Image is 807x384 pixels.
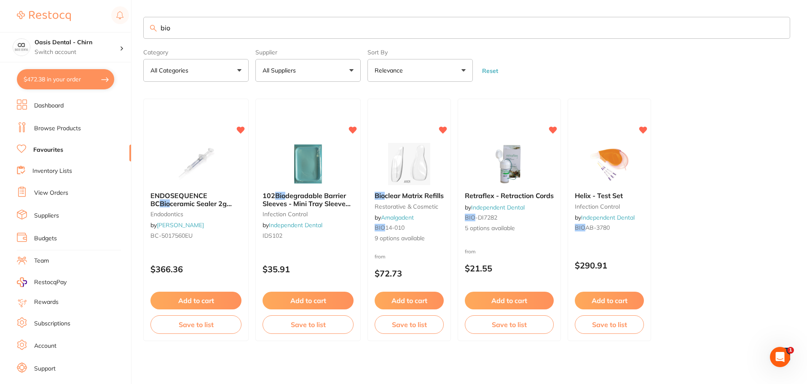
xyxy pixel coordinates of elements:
[375,224,385,231] em: BIO
[575,260,644,270] p: $290.91
[465,224,554,233] span: 5 options available
[263,264,354,274] p: $35.91
[375,203,444,210] small: restorative & cosmetic
[581,214,635,221] a: Independent Dental
[35,38,120,47] h4: Oasis Dental - Chirn
[375,315,444,334] button: Save to list
[17,277,67,287] a: RestocqPay
[787,347,794,354] span: 1
[34,342,56,350] a: Account
[275,191,285,200] em: Bio
[255,59,361,82] button: All Suppliers
[575,315,644,334] button: Save to list
[34,124,81,133] a: Browse Products
[465,292,554,309] button: Add to cart
[475,214,497,221] span: -DI7282
[375,214,414,221] span: by
[150,199,232,215] span: ceramic Sealer 2g Syringe & 15 Tips
[150,66,192,75] p: All Categories
[13,39,30,56] img: Oasis Dental - Chirn
[465,248,476,255] span: from
[575,192,644,199] b: Helix - Test Set
[34,102,64,110] a: Dashboard
[33,146,63,154] a: Favourites
[263,211,354,218] small: infection control
[150,264,241,274] p: $366.36
[32,167,72,175] a: Inventory Lists
[381,214,414,221] a: Amalgadent
[34,320,70,328] a: Subscriptions
[465,192,554,199] b: Retraflex - Retraction Cords
[382,143,437,185] img: Bioclear Matrix Refills
[482,143,537,185] img: Retraflex - Retraction Cords
[169,143,223,185] img: ENDOSEQUENCE BC Bioceramic Sealer 2g Syringe & 15 Tips
[150,192,241,207] b: ENDOSEQUENCE BC Bioceramic Sealer 2g Syringe & 15 Tips
[263,191,351,215] span: degradable Barrier Sleeves - Mini Tray Sleeve **BUY 5, GET 1 FREE!! **
[150,191,207,207] span: ENDOSEQUENCE BC
[385,191,444,200] span: clear Matrix Refills
[150,211,241,218] small: endodontics
[777,346,790,363] a: 1
[150,232,193,239] span: BC-5017560EU
[150,221,204,229] span: by
[150,292,241,309] button: Add to cart
[17,6,71,26] a: Restocq Logo
[263,192,354,207] b: 102 Biodegradable Barrier Sleeves - Mini Tray Sleeve **BUY 5, GET 1 FREE!! **
[375,253,386,260] span: from
[582,143,637,185] img: Helix - Test Set
[263,66,299,75] p: All Suppliers
[770,347,790,367] iframe: Intercom live chat
[465,315,554,334] button: Save to list
[465,191,554,200] span: Retraflex - Retraction Cords
[575,191,623,200] span: Helix - Test Set
[255,49,361,56] label: Supplier
[375,269,444,278] p: $72.73
[367,59,473,82] button: Relevance
[143,59,249,82] button: All Categories
[375,234,444,243] span: 9 options available
[585,224,610,231] span: AB-3780
[35,48,120,56] p: Switch account
[143,17,790,39] input: Search Favourite Products
[263,221,322,229] span: by
[160,199,170,208] em: Bio
[575,214,635,221] span: by
[34,298,59,306] a: Rewards
[17,277,27,287] img: RestocqPay
[143,49,249,56] label: Category
[34,234,57,243] a: Budgets
[34,189,68,197] a: View Orders
[34,257,49,265] a: Team
[34,278,67,287] span: RestocqPay
[17,69,114,89] button: $472.38 in your order
[385,224,405,231] span: 14-010
[465,204,525,211] span: by
[375,66,406,75] p: Relevance
[17,11,71,21] img: Restocq Logo
[263,292,354,309] button: Add to cart
[269,221,322,229] a: Independent Dental
[465,214,475,221] em: BIO
[575,203,644,210] small: infection control
[263,191,275,200] span: 102
[34,212,59,220] a: Suppliers
[281,143,335,185] img: 102 Biodegradable Barrier Sleeves - Mini Tray Sleeve **BUY 5, GET 1 FREE!! **
[157,221,204,229] a: [PERSON_NAME]
[263,315,354,334] button: Save to list
[367,49,473,56] label: Sort By
[375,191,385,200] em: Bio
[575,292,644,309] button: Add to cart
[575,224,585,231] em: BIO
[480,67,501,75] button: Reset
[375,292,444,309] button: Add to cart
[465,263,554,273] p: $21.55
[263,232,282,239] span: IDS102
[471,204,525,211] a: Independent Dental
[34,365,56,373] a: Support
[150,315,241,334] button: Save to list
[375,192,444,199] b: Bioclear Matrix Refills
